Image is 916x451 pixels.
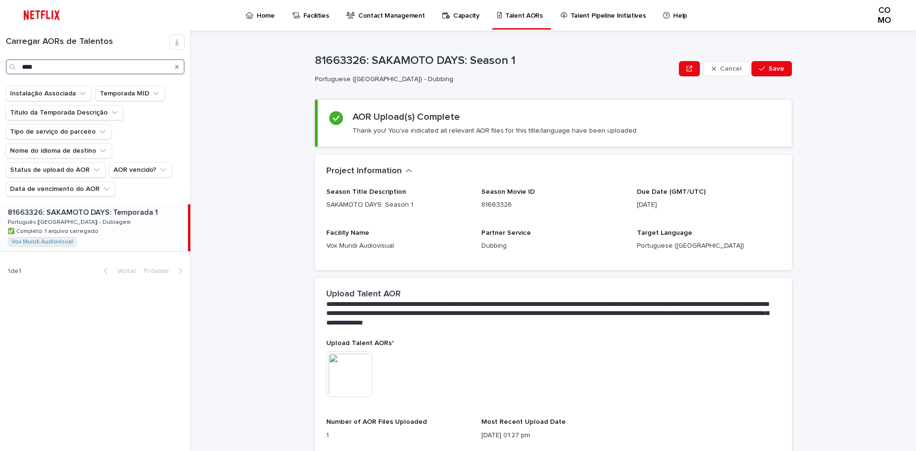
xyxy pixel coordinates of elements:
[6,37,113,46] font: Carregar AORs de Talentos
[481,230,531,236] span: Partner Service
[481,430,625,441] p: [DATE] 01:27 pm
[326,166,402,177] h2: Project Information
[315,54,675,68] p: 81663326: SAKAMOTO DAYS: Season 1
[326,419,427,425] span: Number of AOR Files Uploaded
[637,200,781,210] p: [DATE]
[769,65,784,72] span: Save
[326,241,470,251] p: Vox Mundi Audiovisual
[315,75,671,84] p: Portuguese ([GEOGRAPHIC_DATA]) - Dubbing
[11,239,73,245] a: Vox Mundi Audiovisual
[751,61,792,76] button: Save
[117,268,136,274] font: Voltar
[878,6,891,25] font: COMO
[326,289,401,300] h2: Upload Talent AOR
[353,111,460,123] h2: AOR Upload(s) Complete
[140,267,190,275] button: Próximo
[637,230,692,236] span: Target Language
[19,268,21,274] font: 1
[326,166,412,177] button: Project Information
[6,143,112,158] button: Nome do idioma de destino
[326,340,394,346] span: Upload Talent AORs
[481,241,625,251] p: Dubbing
[6,86,92,101] button: Instalação Associada
[8,209,158,216] font: 81663326: SAKAMOTO DAYS: Temporada 1
[637,189,706,195] span: Due Date (GMT/UTC)
[481,419,566,425] span: Most Recent Upload Date
[637,241,781,251] p: Portuguese ([GEOGRAPHIC_DATA])
[326,430,470,441] p: 1
[109,162,172,178] button: AOR vencido?
[96,267,140,275] button: Voltar
[353,126,638,135] p: Thank you! You've indicated all relevant AOR files for this title/language have been uploaded.
[326,189,406,195] span: Season Title Description
[6,105,124,120] button: Título da Temporada Descrição
[481,189,535,195] span: Season Movie ID
[10,268,19,274] font: de
[6,59,185,74] input: Procurar
[8,220,131,225] font: Português ([GEOGRAPHIC_DATA]) - Dublagem
[95,86,165,101] button: Temporada MID
[6,181,115,197] button: Data de vencimento do AOR
[481,200,625,210] p: 81663326
[144,268,169,274] font: Próximo
[720,65,741,72] span: Cancel
[19,6,64,25] img: ifQbXi3ZQGMSEF7WDB7W
[8,268,10,274] font: 1
[326,230,369,236] span: Facility Name
[326,200,470,210] p: SAKAMOTO DAYS: Season 1
[6,162,105,178] button: Status de upload do AOR
[704,61,749,76] button: Cancel
[11,239,73,245] font: Vox Mundi Audiovisual
[8,229,98,234] font: ✅ Completo: 1 arquivo carregado
[6,124,112,139] button: Tipo de serviço do parceiro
